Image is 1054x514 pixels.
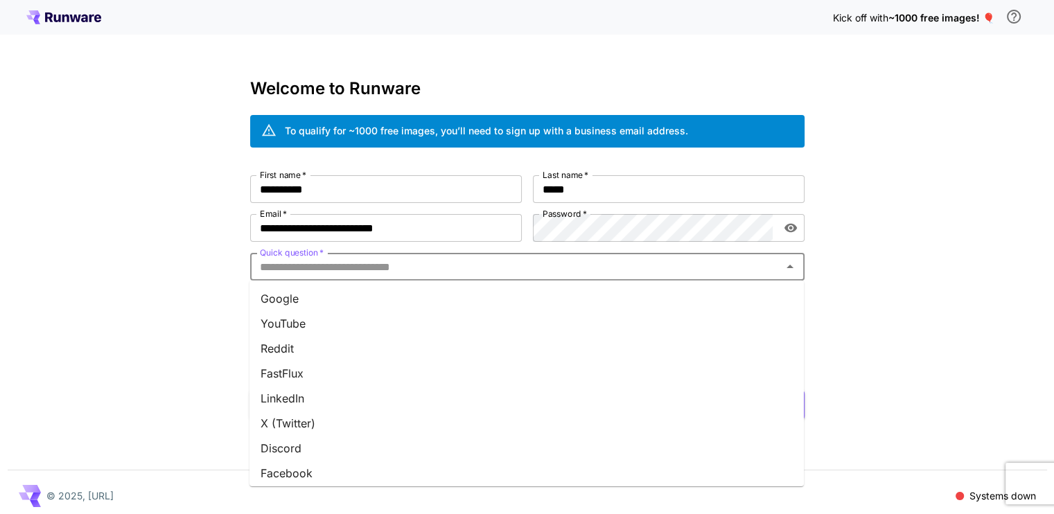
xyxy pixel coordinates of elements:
button: toggle password visibility [778,215,803,240]
button: In order to qualify for free credit, you need to sign up with a business email address and click ... [1000,3,1028,30]
label: First name [260,169,306,181]
li: Facebook [249,461,804,486]
li: Instagram [249,486,804,511]
li: Reddit [249,336,804,361]
li: LinkedIn [249,386,804,411]
p: © 2025, [URL] [46,488,114,503]
li: FastFlux [249,361,804,386]
div: To qualify for ~1000 free images, you’ll need to sign up with a business email address. [285,123,688,138]
li: YouTube [249,311,804,336]
label: Last name [543,169,588,181]
li: Discord [249,436,804,461]
li: Google [249,286,804,311]
label: Email [260,208,287,220]
button: Close [780,257,800,276]
span: Kick off with [833,12,888,24]
label: Password [543,208,587,220]
p: Systems down [969,488,1036,503]
label: Quick question [260,247,324,258]
span: ~1000 free images! 🎈 [888,12,994,24]
li: X (Twitter) [249,411,804,436]
h3: Welcome to Runware [250,79,805,98]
